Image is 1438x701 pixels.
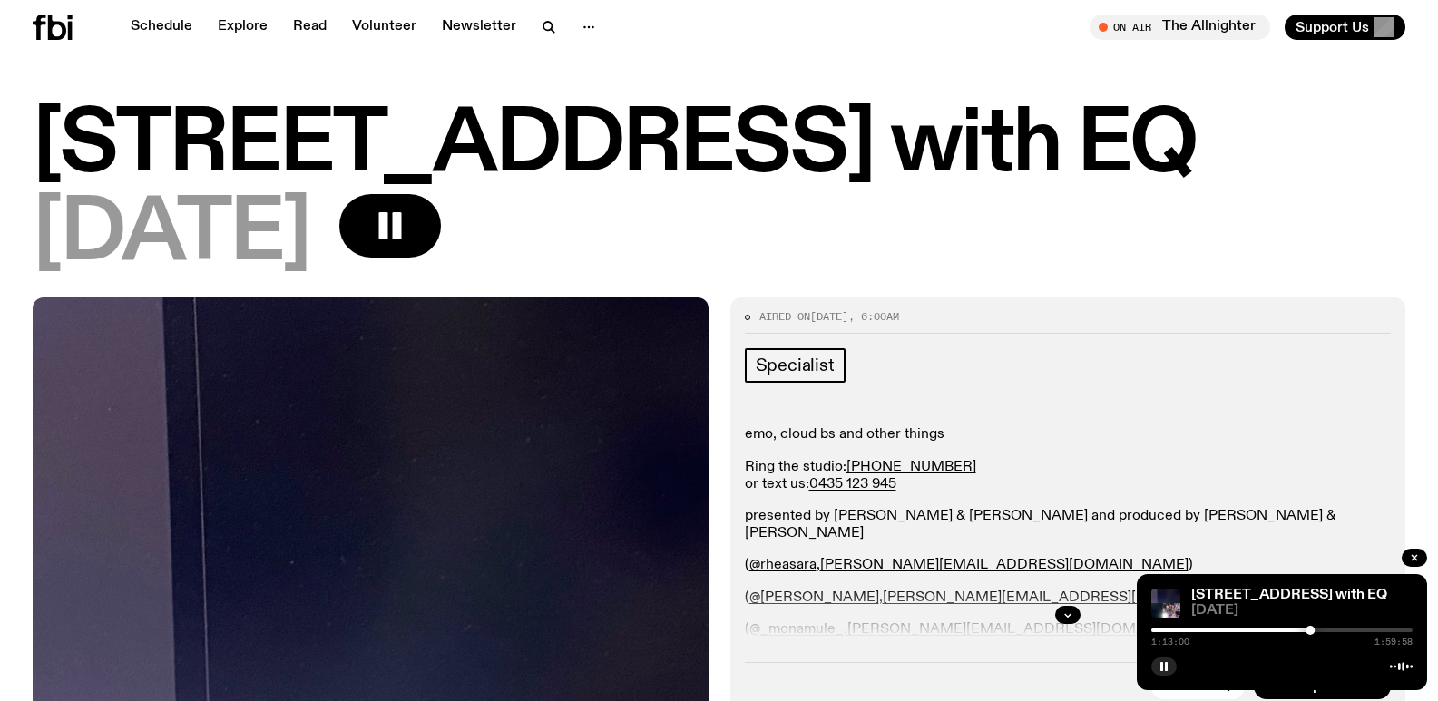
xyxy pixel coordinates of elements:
[1285,15,1405,40] button: Support Us
[745,508,1392,542] p: presented by [PERSON_NAME] & [PERSON_NAME] and produced by [PERSON_NAME] & [PERSON_NAME]
[820,558,1189,572] a: [PERSON_NAME][EMAIL_ADDRESS][DOMAIN_NAME]
[745,459,1392,493] p: Ring the studio: or text us:
[810,309,848,324] span: [DATE]
[756,355,835,375] span: Specialist
[745,348,846,383] a: Specialist
[33,194,310,276] span: [DATE]
[1374,638,1413,647] span: 1:59:58
[431,15,527,40] a: Newsletter
[341,15,427,40] a: Volunteer
[207,15,279,40] a: Explore
[809,477,896,492] a: 0435 123 945
[1191,588,1387,602] a: [STREET_ADDRESS] with EQ
[33,105,1405,187] h1: [STREET_ADDRESS] with EQ
[745,557,1392,574] p: ( , )
[745,426,1392,443] p: emo, cloud bs and other things
[846,460,976,474] a: [PHONE_NUMBER]
[282,15,337,40] a: Read
[1151,638,1189,647] span: 1:13:00
[759,309,810,324] span: Aired on
[1296,19,1369,35] span: Support Us
[1191,604,1413,618] span: [DATE]
[120,15,203,40] a: Schedule
[749,558,817,572] a: @rheasara
[1090,15,1270,40] button: On AirThe Allnighter
[848,309,899,324] span: , 6:00am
